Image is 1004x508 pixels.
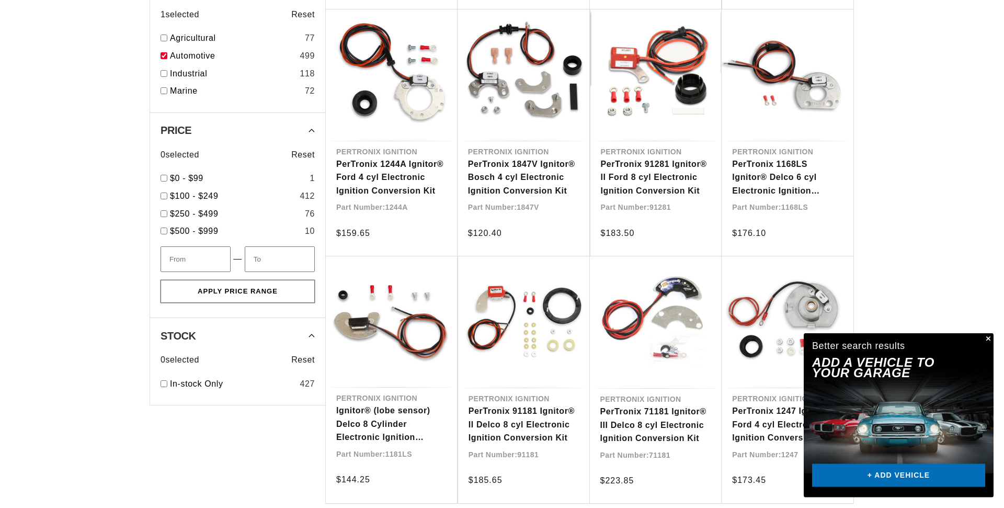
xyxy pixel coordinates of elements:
[812,357,959,379] h2: Add A VEHICLE to your garage
[601,157,712,198] a: PerTronix 91281 Ignitor® II Ford 8 cyl Electronic Ignition Conversion Kit
[161,148,199,162] span: 0 selected
[170,84,301,98] a: Marine
[981,333,994,346] button: Close
[468,157,579,198] a: PerTronix 1847V Ignitor® Bosch 4 cyl Electronic Ignition Conversion Kit
[812,464,985,488] a: + ADD VEHICLE
[245,246,315,272] input: To
[300,189,315,203] div: 412
[170,49,295,63] a: Automotive
[170,209,218,218] span: $250 - $499
[161,125,191,136] span: Price
[305,224,315,238] div: 10
[170,67,295,81] a: Industrial
[170,377,295,391] a: In-stock Only
[732,404,843,445] a: PerTronix 1247 Ignitor® Ford 4 cyl Electronic Ignition Conversion Kit
[336,157,447,198] a: PerTronix 1244A Ignitor® Ford 4 cyl Electronic Ignition Conversion Kit
[305,31,315,45] div: 77
[291,148,315,162] span: Reset
[291,353,315,367] span: Reset
[600,405,712,445] a: PerTronix 71181 Ignitor® III Delco 8 cyl Electronic Ignition Conversion Kit
[170,227,218,235] span: $500 - $999
[336,404,447,444] a: Ignitor® (lobe sensor) Delco 8 Cylinder Electronic Ignition Conversion Kit
[170,31,301,45] a: Agricultural
[161,246,231,272] input: From
[300,67,315,81] div: 118
[469,404,579,445] a: PerTronix 91181 Ignitor® II Delco 8 cyl Electronic Ignition Conversion Kit
[300,49,315,63] div: 499
[305,84,315,98] div: 72
[170,174,203,183] span: $0 - $99
[161,280,315,303] button: Apply Price Range
[170,191,218,200] span: $100 - $249
[161,8,199,21] span: 1 selected
[291,8,315,21] span: Reset
[732,157,843,198] a: PerTronix 1168LS Ignitor® Delco 6 cyl Electronic Ignition Conversion Kit
[300,377,315,391] div: 427
[233,252,242,266] span: —
[305,207,315,221] div: 76
[161,353,199,367] span: 0 selected
[310,172,315,185] div: 1
[161,331,196,341] span: Stock
[812,338,905,354] div: Better search results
